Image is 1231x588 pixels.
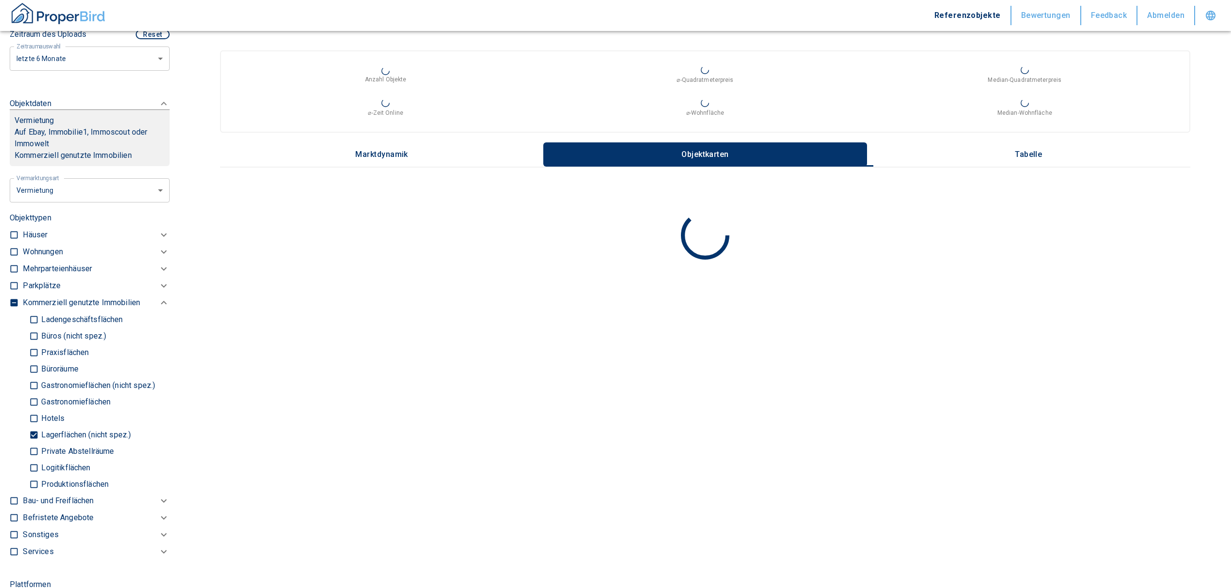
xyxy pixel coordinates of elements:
[365,75,407,84] p: Anzahl Objekte
[136,30,170,39] button: Reset
[15,126,165,150] p: Auf Ebay, Immobilie1, Immoscout oder Immowelt
[23,280,61,292] p: Parkplätze
[10,177,170,203] div: letzte 6 Monate
[15,150,165,161] p: Kommerziell genutzte Immobilien
[23,512,94,524] p: Befristete Angebote
[1004,150,1053,159] p: Tabelle
[39,365,78,373] p: Büroräume
[39,480,109,488] p: Produktionsflächen
[23,246,63,258] p: Wohnungen
[23,261,170,278] div: Mehrparteienhäuser
[1081,6,1138,25] button: Feedback
[10,1,107,26] img: ProperBird Logo and Home Button
[39,431,131,439] p: Lagerflächen (nicht spez.)
[23,543,170,560] div: Services
[39,382,155,389] p: Gastronomieflächen (nicht spez.)
[39,349,89,356] p: Praxisflächen
[686,108,724,117] p: ⌀-Wohnfläche
[15,115,54,126] p: Vermietung
[10,46,170,71] div: letzte 6 Monate
[681,150,729,159] p: Objektkarten
[23,529,58,541] p: Sonstiges
[23,227,170,244] div: Häuser
[10,29,86,40] p: Zeitraum des Uploads
[997,108,1052,117] p: Median-Wohnfläche
[10,98,51,109] p: Objektdaten
[39,448,114,455] p: Private Abstellräume
[368,108,403,117] p: ⌀-Zeit Online
[988,76,1061,84] p: Median-Quadratmeterpreis
[39,398,110,406] p: Gastronomieflächen
[23,495,94,507] p: Bau- und Freiflächen
[1011,6,1081,25] button: Bewertungen
[23,546,53,557] p: Services
[23,297,140,309] p: Kommerziell genutzte Immobilien
[23,263,92,275] p: Mehrparteienhäuser
[39,332,106,340] p: Büros (nicht spez.)
[39,415,64,422] p: Hotels
[355,150,408,159] p: Marktdynamik
[10,212,170,224] p: Objekttypen
[1137,6,1195,25] button: Abmelden
[23,510,170,526] div: Befristete Angebote
[23,526,170,543] div: Sonstiges
[220,142,1190,167] div: wrapped label tabs example
[23,294,170,311] div: Kommerziell genutzte Immobilien
[10,1,107,30] button: ProperBird Logo and Home Button
[925,6,1011,25] button: Referenzobjekte
[23,244,170,261] div: Wohnungen
[39,316,123,324] p: Ladengeschäftsflächen
[39,464,90,472] p: Logitikflächen
[677,76,733,84] p: ⌀-Quadratmeterpreis
[23,229,47,241] p: Häuser
[23,493,170,510] div: Bau- und Freiflächen
[23,278,170,294] div: Parkplätze
[10,88,170,176] div: ObjektdatenVermietungAuf Ebay, Immobilie1, Immoscout oder ImmoweltKommerziell genutzte Immobilien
